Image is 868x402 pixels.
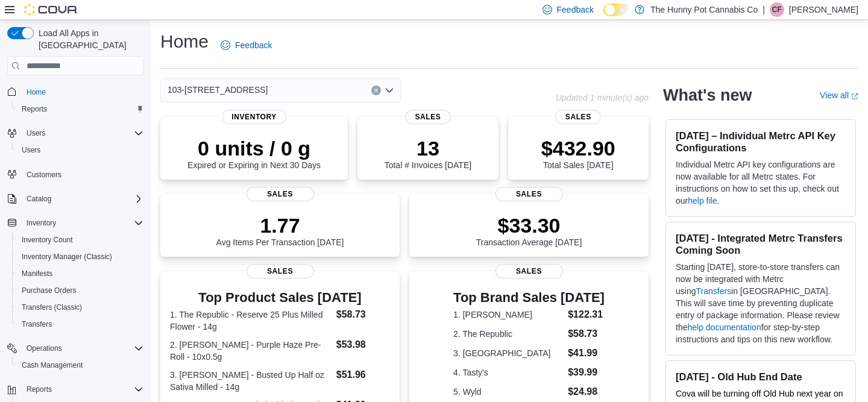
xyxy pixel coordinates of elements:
[17,143,45,157] a: Users
[235,39,272,51] span: Feedback
[247,187,314,201] span: Sales
[17,250,143,264] span: Inventory Manager (Classic)
[568,307,605,322] dd: $122.31
[216,33,277,57] a: Feedback
[22,85,51,99] a: Home
[603,4,629,16] input: Dark Mode
[556,110,601,124] span: Sales
[12,231,148,248] button: Inventory Count
[336,307,390,322] dd: $58.73
[17,283,81,298] a: Purchase Orders
[22,126,143,140] span: Users
[851,93,858,100] svg: External link
[27,170,61,180] span: Customers
[17,102,52,116] a: Reports
[541,136,615,160] p: $432.90
[22,382,143,397] span: Reports
[22,216,61,230] button: Inventory
[2,381,148,398] button: Reports
[22,235,73,245] span: Inventory Count
[2,190,148,207] button: Catalog
[772,2,782,17] span: CF
[568,365,605,380] dd: $39.99
[34,27,143,51] span: Load All Apps in [GEOGRAPHIC_DATA]
[22,382,57,397] button: Reports
[770,2,784,17] div: Callie Fraczek
[453,309,563,321] dt: 1. [PERSON_NAME]
[476,213,582,247] div: Transaction Average [DATE]
[687,322,761,332] a: help documentation
[170,309,332,333] dt: 1. The Republic - Reserve 25 Plus Milled Flower - 14g
[556,93,649,102] p: Updated 1 minute(s) ago
[820,90,858,100] a: View allExternal link
[247,264,314,278] span: Sales
[12,265,148,282] button: Manifests
[27,385,52,394] span: Reports
[24,4,78,16] img: Cova
[22,319,52,329] span: Transfers
[12,299,148,316] button: Transfers (Classic)
[371,86,381,95] button: Clear input
[12,101,148,118] button: Reports
[17,102,143,116] span: Reports
[222,110,286,124] span: Inventory
[385,136,471,160] p: 13
[22,216,143,230] span: Inventory
[27,218,56,228] span: Inventory
[2,166,148,183] button: Customers
[17,317,57,331] a: Transfers
[17,233,143,247] span: Inventory Count
[216,213,344,247] div: Avg Items Per Transaction [DATE]
[12,316,148,333] button: Transfers
[385,136,471,170] div: Total # Invoices [DATE]
[17,300,87,315] a: Transfers (Classic)
[453,291,605,305] h3: Top Brand Sales [DATE]
[22,167,143,182] span: Customers
[663,86,752,105] h2: What's new
[495,264,563,278] span: Sales
[22,360,83,370] span: Cash Management
[187,136,321,160] p: 0 units / 0 g
[676,130,846,154] h3: [DATE] – Individual Metrc API Key Configurations
[17,317,143,331] span: Transfers
[12,282,148,299] button: Purchase Orders
[22,252,112,262] span: Inventory Manager (Classic)
[22,303,82,312] span: Transfers (Classic)
[676,159,846,207] p: Individual Metrc API key configurations are now available for all Metrc states. For instructions ...
[22,126,50,140] button: Users
[676,261,846,345] p: Starting [DATE], store-to-store transfers can now be integrated with Metrc using in [GEOGRAPHIC_D...
[17,233,78,247] a: Inventory Count
[12,248,148,265] button: Inventory Manager (Classic)
[17,300,143,315] span: Transfers (Classic)
[168,83,268,97] span: 103-[STREET_ADDRESS]
[789,2,858,17] p: [PERSON_NAME]
[160,30,209,54] h1: Home
[22,192,56,206] button: Catalog
[650,2,758,17] p: The Hunny Pot Cannabis Co
[27,344,62,353] span: Operations
[688,196,717,206] a: help file
[216,213,344,237] p: 1.77
[336,338,390,352] dd: $53.98
[22,341,143,356] span: Operations
[12,142,148,159] button: Users
[22,84,143,99] span: Home
[22,286,77,295] span: Purchase Orders
[187,136,321,170] div: Expired or Expiring in Next 30 Days
[17,266,57,281] a: Manifests
[2,340,148,357] button: Operations
[541,136,615,170] div: Total Sales [DATE]
[568,327,605,341] dd: $58.73
[12,357,148,374] button: Cash Management
[385,86,394,95] button: Open list of options
[453,366,563,378] dt: 4. Tasty's
[405,110,450,124] span: Sales
[495,187,563,201] span: Sales
[336,368,390,382] dd: $51.96
[2,215,148,231] button: Inventory
[453,386,563,398] dt: 5. Wyld
[27,87,46,97] span: Home
[2,83,148,100] button: Home
[763,2,765,17] p: |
